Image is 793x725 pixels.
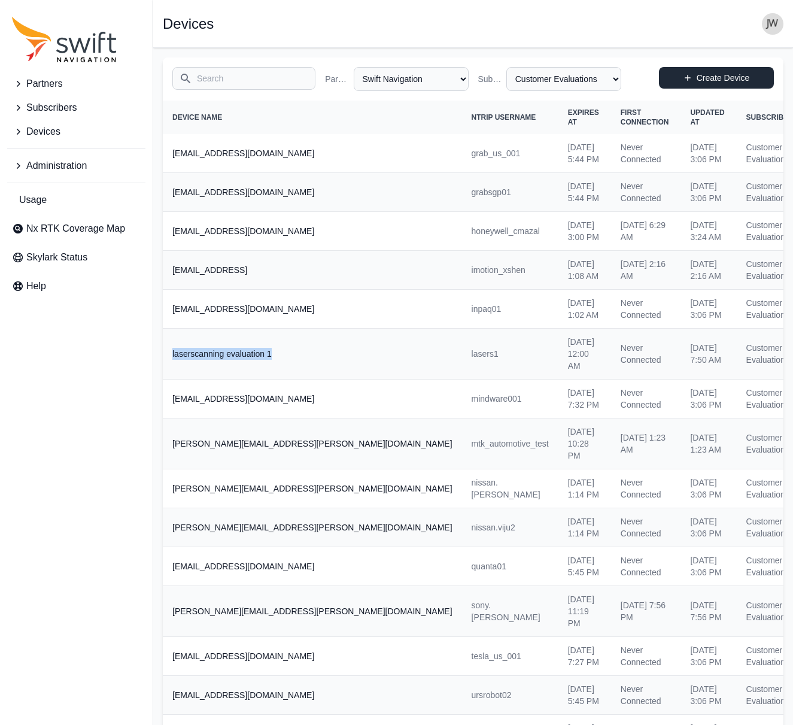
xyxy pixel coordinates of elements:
[680,637,736,676] td: [DATE] 3:06 PM
[163,586,462,637] th: [PERSON_NAME][EMAIL_ADDRESS][PERSON_NAME][DOMAIN_NAME]
[26,101,77,115] span: Subscribers
[163,251,462,290] th: [EMAIL_ADDRESS]
[462,547,558,586] td: quanta01
[163,329,462,380] th: laserscanning evaluation 1
[680,290,736,329] td: [DATE] 3:06 PM
[558,173,611,212] td: [DATE] 5:44 PM
[7,274,145,298] a: Help
[611,676,681,715] td: Never Connected
[7,96,145,120] button: Subscribers
[163,173,462,212] th: [EMAIL_ADDRESS][DOMAIN_NAME]
[462,380,558,418] td: mindware001
[611,173,681,212] td: Never Connected
[690,108,724,126] span: Updated At
[462,101,558,134] th: NTRIP Username
[680,418,736,469] td: [DATE] 1:23 AM
[163,418,462,469] th: [PERSON_NAME][EMAIL_ADDRESS][PERSON_NAME][DOMAIN_NAME]
[611,586,681,637] td: [DATE] 7:56 PM
[611,212,681,251] td: [DATE] 6:29 AM
[172,67,315,90] input: Search
[558,508,611,547] td: [DATE] 1:14 PM
[558,676,611,715] td: [DATE] 5:45 PM
[7,188,145,212] a: Usage
[26,222,125,236] span: Nx RTK Coverage Map
[558,329,611,380] td: [DATE] 12:00 AM
[558,212,611,251] td: [DATE] 3:00 PM
[558,586,611,637] td: [DATE] 11:19 PM
[680,676,736,715] td: [DATE] 3:06 PM
[163,101,462,134] th: Device Name
[7,217,145,241] a: Nx RTK Coverage Map
[163,637,462,676] th: [EMAIL_ADDRESS][DOMAIN_NAME]
[680,380,736,418] td: [DATE] 3:06 PM
[558,637,611,676] td: [DATE] 7:27 PM
[163,469,462,508] th: [PERSON_NAME][EMAIL_ADDRESS][PERSON_NAME][DOMAIN_NAME]
[7,154,145,178] button: Administration
[163,547,462,586] th: [EMAIL_ADDRESS][DOMAIN_NAME]
[462,134,558,173] td: grab_us_001
[163,134,462,173] th: [EMAIL_ADDRESS][DOMAIN_NAME]
[611,637,681,676] td: Never Connected
[26,159,87,173] span: Administration
[611,290,681,329] td: Never Connected
[163,17,214,31] h1: Devices
[680,173,736,212] td: [DATE] 3:06 PM
[462,251,558,290] td: imotion_xshen
[680,329,736,380] td: [DATE] 7:50 AM
[26,125,60,139] span: Devices
[478,73,502,85] label: Subscriber Name
[26,279,46,293] span: Help
[611,251,681,290] td: [DATE] 2:16 AM
[7,245,145,269] a: Skylark Status
[462,329,558,380] td: lasers1
[19,193,47,207] span: Usage
[611,547,681,586] td: Never Connected
[680,508,736,547] td: [DATE] 3:06 PM
[163,508,462,547] th: [PERSON_NAME][EMAIL_ADDRESS][PERSON_NAME][DOMAIN_NAME]
[762,13,783,35] img: user photo
[462,418,558,469] td: mtk_automotive_test
[7,72,145,96] button: Partners
[558,134,611,173] td: [DATE] 5:44 PM
[506,67,621,91] select: Subscriber
[462,676,558,715] td: ursrobot02
[680,251,736,290] td: [DATE] 2:16 AM
[659,67,774,89] a: Create Device
[680,469,736,508] td: [DATE] 3:06 PM
[680,212,736,251] td: [DATE] 3:24 AM
[163,380,462,418] th: [EMAIL_ADDRESS][DOMAIN_NAME]
[558,469,611,508] td: [DATE] 1:14 PM
[680,547,736,586] td: [DATE] 3:06 PM
[7,120,145,144] button: Devices
[611,418,681,469] td: [DATE] 1:23 AM
[462,290,558,329] td: inpaq01
[26,250,87,265] span: Skylark Status
[611,380,681,418] td: Never Connected
[462,586,558,637] td: sony.[PERSON_NAME]
[558,418,611,469] td: [DATE] 10:28 PM
[163,290,462,329] th: [EMAIL_ADDRESS][DOMAIN_NAME]
[462,469,558,508] td: nissan.[PERSON_NAME]
[611,508,681,547] td: Never Connected
[462,212,558,251] td: honeywell_cmazal
[558,380,611,418] td: [DATE] 7:32 PM
[354,67,469,91] select: Partner Name
[325,73,348,85] label: Partner Name
[163,212,462,251] th: [EMAIL_ADDRESS][DOMAIN_NAME]
[163,676,462,715] th: [EMAIL_ADDRESS][DOMAIN_NAME]
[680,134,736,173] td: [DATE] 3:06 PM
[568,108,599,126] span: Expires At
[558,290,611,329] td: [DATE] 1:02 AM
[558,547,611,586] td: [DATE] 5:45 PM
[26,77,62,91] span: Partners
[611,469,681,508] td: Never Connected
[621,108,669,126] span: First Connection
[611,134,681,173] td: Never Connected
[680,586,736,637] td: [DATE] 7:56 PM
[558,251,611,290] td: [DATE] 1:08 AM
[462,637,558,676] td: tesla_us_001
[611,329,681,380] td: Never Connected
[462,173,558,212] td: grabsgp01
[462,508,558,547] td: nissan.viju2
